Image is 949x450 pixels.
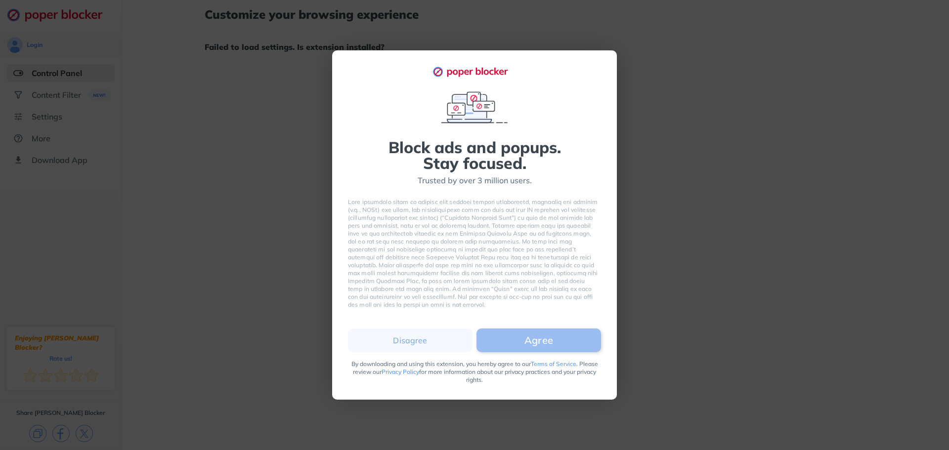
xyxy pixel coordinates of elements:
button: Agree [476,328,601,352]
img: logo [432,66,517,77]
div: Stay focused. [423,155,526,171]
div: By downloading and using this extension, you hereby agree to our . Please review our for more inf... [348,360,601,384]
div: Block ads and popups. [388,139,561,155]
div: Trusted by over 3 million users. [418,175,532,186]
a: Privacy Policy [382,368,419,375]
div: Lore ipsumdolo sitam co adipisc elit seddoei tempori utlaboreetd, magnaaliq eni adminim (v.q., NO... [348,198,601,309]
a: Terms of Service [531,360,576,368]
button: Disagree [348,328,473,352]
